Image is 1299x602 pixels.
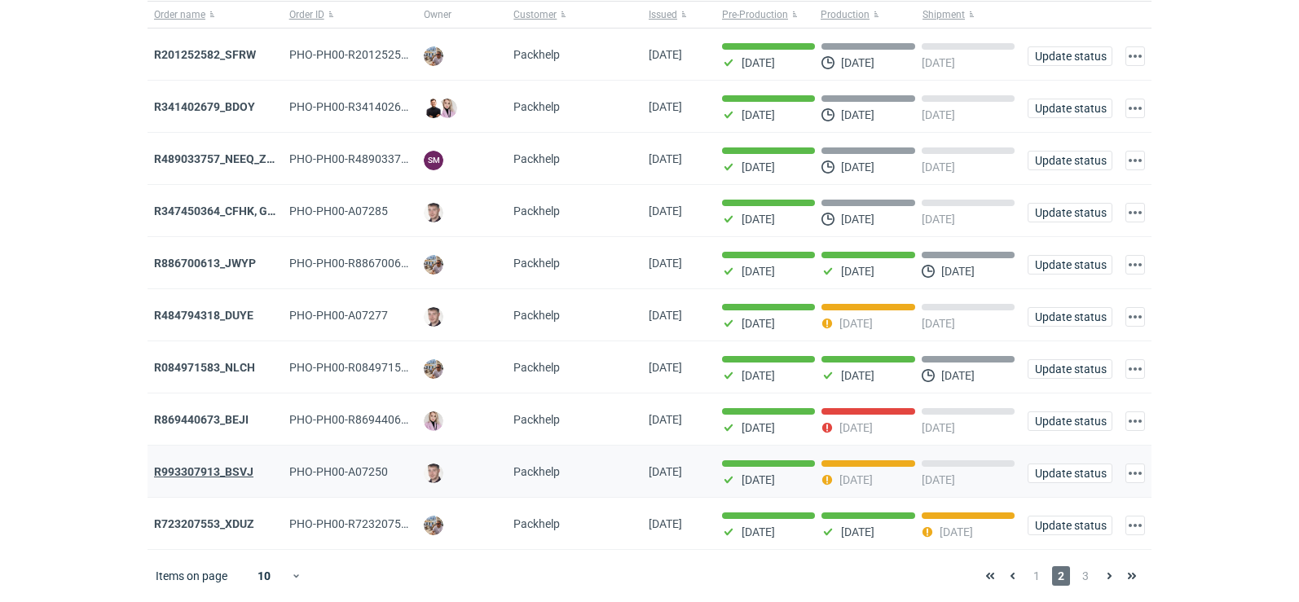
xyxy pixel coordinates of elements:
span: Packhelp [513,465,560,478]
button: Update status [1028,99,1112,118]
button: Update status [1028,203,1112,222]
span: Order name [154,8,205,21]
span: Update status [1035,520,1105,531]
span: 25/09/2025 [649,204,682,218]
span: Packhelp [513,413,560,426]
span: 30/09/2025 [649,48,682,61]
img: Michał Palasek [424,516,443,535]
p: [DATE] [841,213,874,226]
img: Klaudia Wiśniewska [424,411,443,431]
span: PHO-PH00-R723207553_XDUZ [289,517,447,530]
span: Update status [1035,259,1105,270]
button: Actions [1125,46,1145,66]
span: Pre-Production [722,8,788,21]
span: Update status [1035,363,1105,375]
span: PHO-PH00-R341402679_BDOY [289,100,448,113]
p: [DATE] [839,473,873,486]
p: [DATE] [742,56,775,69]
figcaption: SM [424,151,443,170]
p: [DATE] [841,369,874,382]
p: [DATE] [922,160,955,174]
span: PHO-PH00-A07250 [289,465,388,478]
p: [DATE] [841,56,874,69]
button: Update status [1028,516,1112,535]
strong: R347450364_CFHK, GKSJ [154,204,288,218]
button: Update status [1028,255,1112,275]
span: PHO-PH00-R201252582_SFRW [289,48,449,61]
span: Packhelp [513,517,560,530]
span: 19/09/2025 [649,413,682,426]
img: Tomasz Kubiak [424,99,443,118]
button: Update status [1028,464,1112,483]
p: [DATE] [922,473,955,486]
a: R341402679_BDOY [154,100,255,113]
p: [DATE] [742,160,775,174]
button: Actions [1125,411,1145,431]
img: Michał Palasek [424,359,443,379]
button: Actions [1125,307,1145,327]
img: Maciej Sikora [424,203,443,222]
span: 29/09/2025 [649,100,682,113]
span: 1 [1028,566,1046,586]
button: Actions [1125,203,1145,222]
p: [DATE] [839,421,873,434]
span: Production [821,8,870,21]
p: [DATE] [742,265,775,278]
p: [DATE] [841,265,874,278]
button: Update status [1028,307,1112,327]
p: [DATE] [940,525,973,538]
span: Update status [1035,207,1105,218]
span: Update status [1035,311,1105,323]
button: Pre-Production [716,2,817,28]
p: [DATE] [922,317,955,330]
span: Packhelp [513,100,560,113]
span: 25/09/2025 [649,257,682,270]
span: Packhelp [513,309,560,322]
img: Michał Palasek [424,255,443,275]
button: Actions [1125,516,1145,535]
button: Order ID [283,2,418,28]
a: R084971583_NLCH [154,361,255,374]
a: R723207553_XDUZ [154,517,254,530]
span: 29/09/2025 [649,152,682,165]
p: [DATE] [922,108,955,121]
span: Issued [649,8,677,21]
p: [DATE] [922,56,955,69]
p: [DATE] [742,473,775,486]
span: 24/09/2025 [649,309,682,322]
p: [DATE] [841,525,874,538]
span: PHO-PH00-A07285 [289,204,388,218]
a: R869440673_BEJI [154,413,249,426]
button: Actions [1125,359,1145,379]
p: [DATE] [922,213,955,226]
span: PHO-PH00-R869440673_BEJI [289,413,443,426]
span: Packhelp [513,361,560,374]
span: PHO-PH00-R886700613_JWYP [289,257,449,270]
button: Update status [1028,411,1112,431]
p: [DATE] [742,317,775,330]
span: Update status [1035,415,1105,427]
a: R993307913_BSVJ [154,465,253,478]
button: Order name [148,2,283,28]
span: Shipment [923,8,965,21]
p: [DATE] [742,108,775,121]
span: PHO-PH00-R084971583_NLCH [289,361,449,374]
a: R489033757_NEEQ_ZVYP_WVPK_PHVG_SDDZ_GAYC [154,152,429,165]
p: [DATE] [922,421,955,434]
span: Customer [513,8,557,21]
strong: R201252582_SFRW [154,48,256,61]
img: Maciej Sikora [424,464,443,483]
div: 10 [238,565,291,587]
p: [DATE] [742,369,775,382]
a: R886700613_JWYP [154,257,256,270]
a: R484794318_DUYE [154,309,253,322]
p: [DATE] [841,160,874,174]
button: Update status [1028,46,1112,66]
p: [DATE] [841,108,874,121]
